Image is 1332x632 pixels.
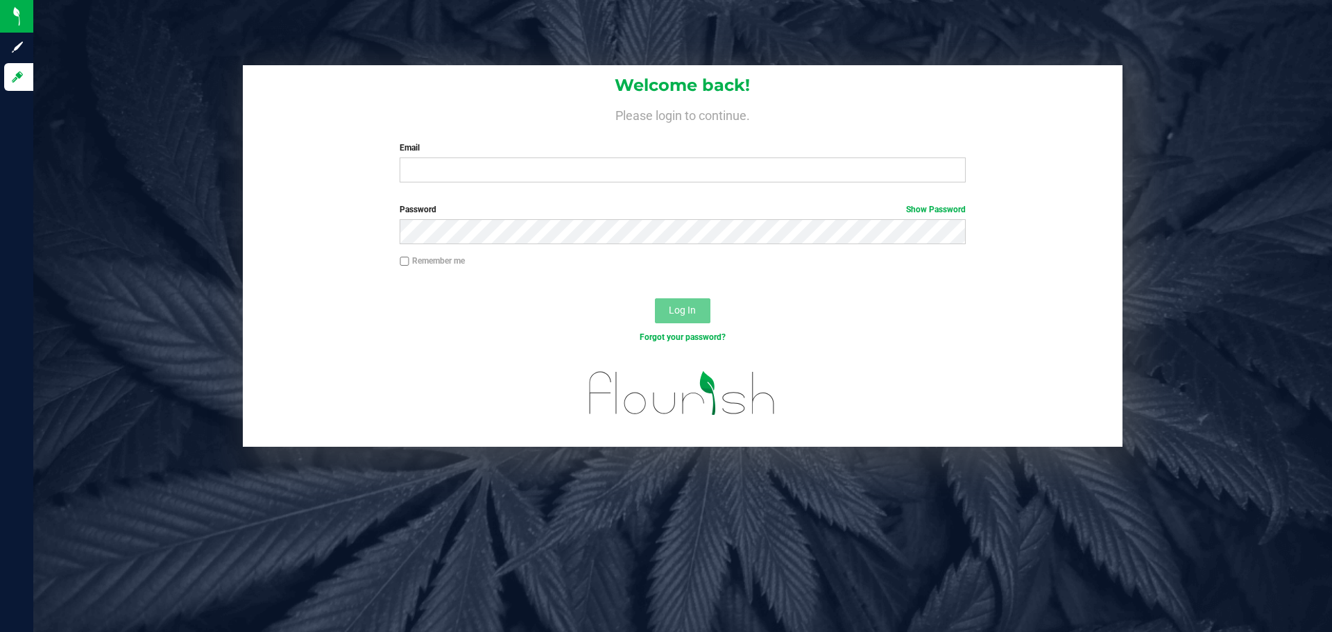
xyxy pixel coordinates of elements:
[243,76,1122,94] h1: Welcome back!
[10,70,24,84] inline-svg: Log in
[400,257,409,266] input: Remember me
[400,205,436,214] span: Password
[572,358,792,429] img: flourish_logo.svg
[669,305,696,316] span: Log In
[400,142,965,154] label: Email
[243,105,1122,122] h4: Please login to continue.
[906,205,966,214] a: Show Password
[10,40,24,54] inline-svg: Sign up
[655,298,710,323] button: Log In
[640,332,726,342] a: Forgot your password?
[400,255,465,267] label: Remember me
